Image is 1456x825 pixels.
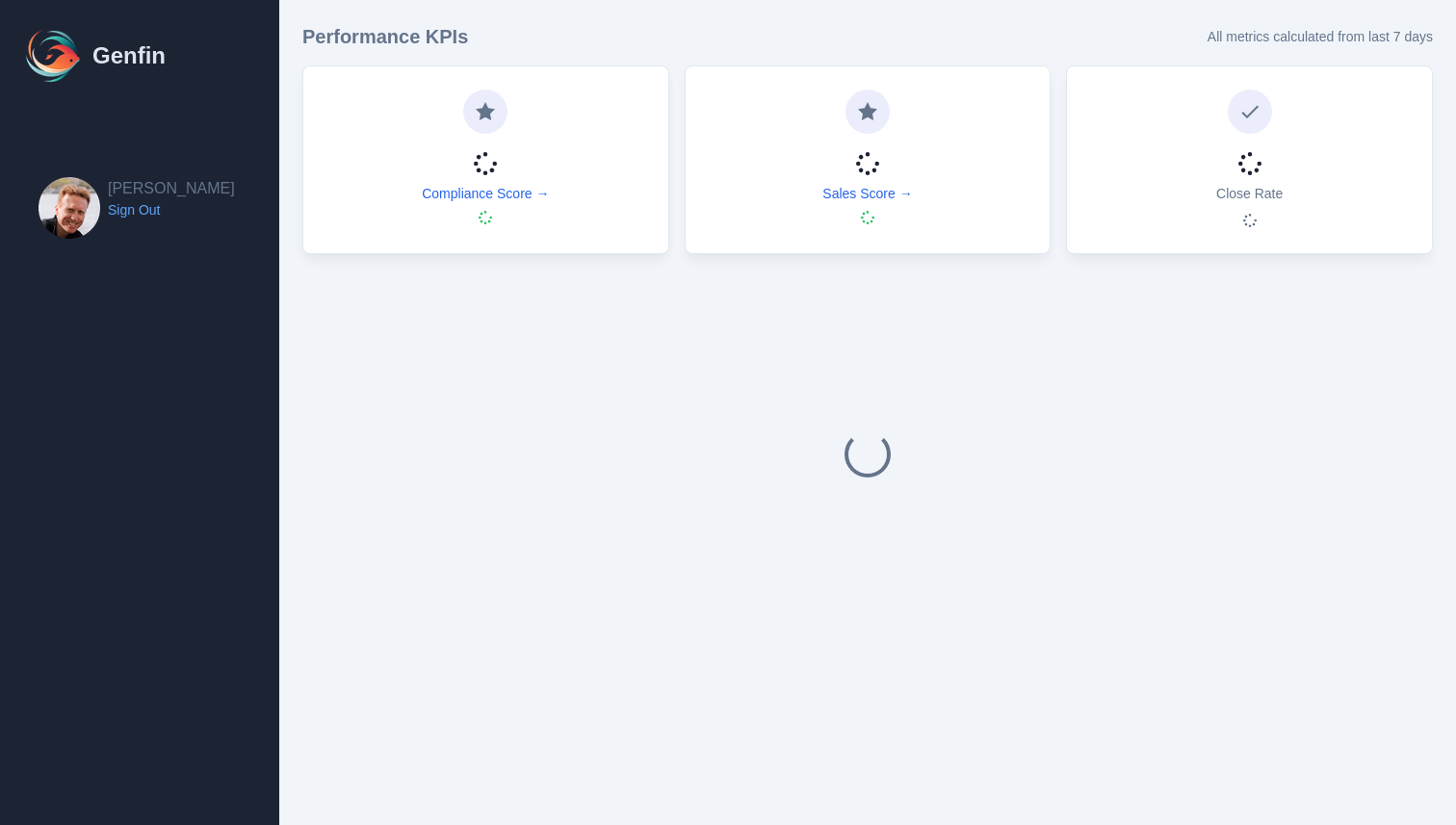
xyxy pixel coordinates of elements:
[302,23,468,50] h3: Performance KPIs
[108,177,235,200] h2: [PERSON_NAME]
[23,25,85,87] img: Logo
[92,40,166,71] h1: Genfin
[108,200,235,219] a: Sign Out
[1208,27,1433,46] p: All metrics calculated from last 7 days
[822,184,912,203] a: Sales Score →
[39,177,100,239] img: Brian Dunagan
[1216,184,1283,203] p: Close Rate
[422,184,549,203] a: Compliance Score →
